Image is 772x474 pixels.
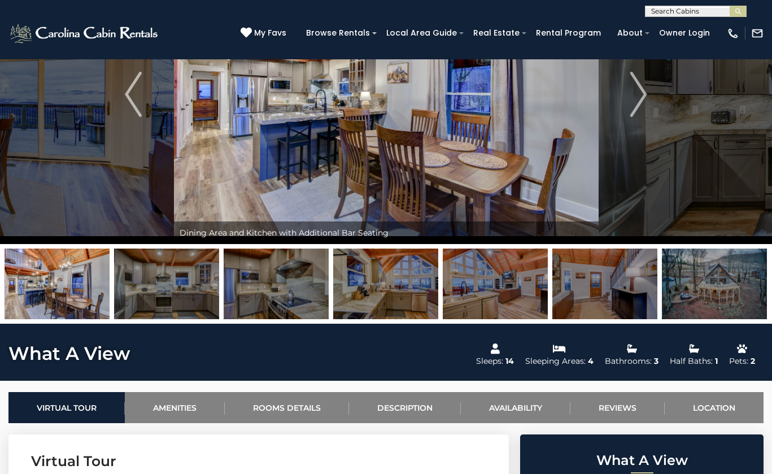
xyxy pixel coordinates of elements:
a: Browse Rentals [300,24,376,42]
a: About [612,24,648,42]
img: 165319709 [5,249,110,319]
a: Owner Login [653,24,716,42]
a: Local Area Guide [381,24,463,42]
a: Rooms Details [225,392,349,423]
a: Amenities [125,392,225,423]
a: Availability [461,392,570,423]
a: Description [349,392,461,423]
img: 165319711 [552,249,657,319]
a: Real Estate [468,24,525,42]
img: 165319707 [333,249,438,319]
img: mail-regular-white.png [751,27,764,40]
img: 165319706 [224,249,329,319]
a: Reviews [570,392,665,423]
span: My Favs [254,27,286,39]
div: Dining Area and Kitchen with Additional Bar Seating [174,221,599,244]
a: Rental Program [530,24,607,42]
img: phone-regular-white.png [727,27,739,40]
a: My Favs [241,27,289,40]
h2: What A View [523,453,761,468]
a: Location [665,392,764,423]
h3: Virtual Tour [31,451,486,471]
a: Virtual Tour [8,392,125,423]
img: 165319705 [114,249,219,319]
img: arrow [630,72,647,117]
img: 165319733 [662,249,767,319]
img: arrow [125,72,142,117]
img: 165319708 [443,249,548,319]
img: White-1-2.png [8,22,161,45]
